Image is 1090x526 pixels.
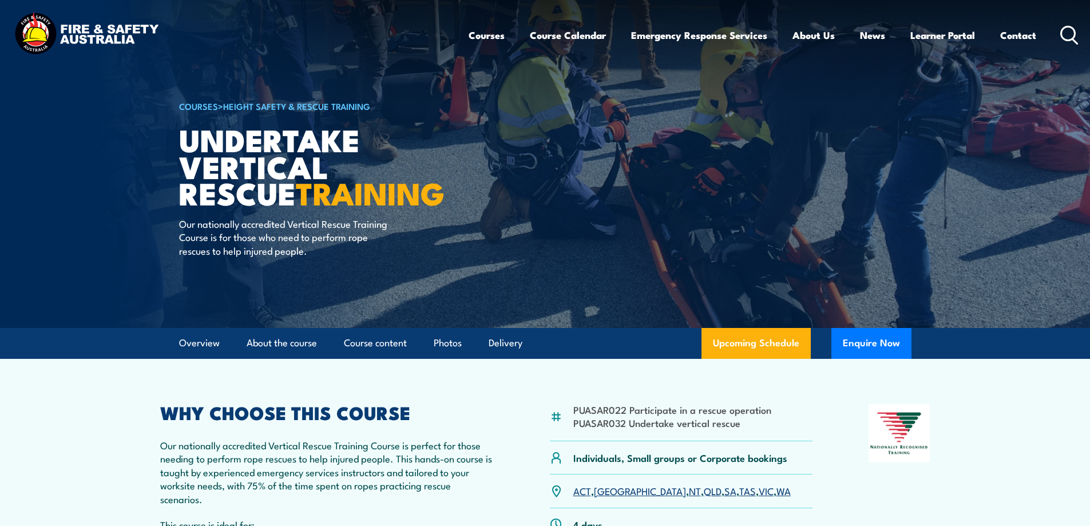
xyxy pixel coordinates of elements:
a: Height Safety & Rescue Training [223,100,370,112]
a: QLD [704,484,722,497]
a: About Us [792,20,835,50]
a: About the course [247,328,317,358]
a: NT [689,484,701,497]
a: COURSES [179,100,218,112]
a: VIC [759,484,774,497]
strong: TRAINING [296,168,445,216]
li: PUASAR022 Participate in a rescue operation [573,403,771,416]
a: ACT [573,484,591,497]
p: Individuals, Small groups or Corporate bookings [573,451,787,464]
a: Course Calendar [530,20,606,50]
h2: WHY CHOOSE THIS COURSE [160,404,494,420]
a: Photos [434,328,462,358]
a: News [860,20,885,50]
p: , , , , , , , [573,484,791,497]
a: Learner Portal [910,20,975,50]
h6: > [179,99,462,113]
li: PUASAR032 Undertake vertical rescue [573,416,771,429]
a: Contact [1000,20,1036,50]
img: Nationally Recognised Training logo. [869,404,930,462]
a: SA [724,484,736,497]
h1: Undertake Vertical Rescue [179,126,462,206]
p: Our nationally accredited Vertical Rescue Training Course is for those who need to perform rope r... [179,217,388,257]
a: Course content [344,328,407,358]
a: [GEOGRAPHIC_DATA] [594,484,686,497]
a: Upcoming Schedule [701,328,811,359]
a: TAS [739,484,756,497]
button: Enquire Now [831,328,911,359]
a: Overview [179,328,220,358]
a: Emergency Response Services [631,20,767,50]
a: WA [776,484,791,497]
p: Our nationally accredited Vertical Rescue Training Course is perfect for those needing to perform... [160,438,494,505]
a: Courses [469,20,505,50]
a: Delivery [489,328,522,358]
